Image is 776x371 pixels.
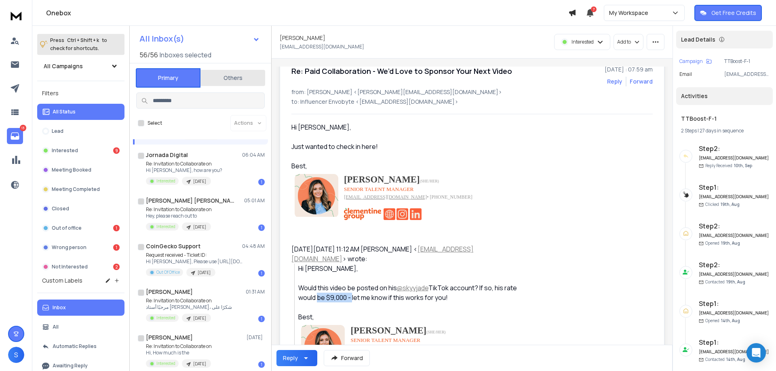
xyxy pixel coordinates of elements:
[193,315,206,321] p: [DATE]
[384,208,395,220] img: hctkvJ-sWcF2J3qZdnKake7xik9vPmllDWAUu1e3kEl_4Qx6N9y3KFTVW5Z1RyD8PyyZcg6LYvUBRxnCBHoOeaLrfpABO7Bbn...
[52,225,82,231] p: Out of office
[37,239,124,256] button: Wrong person1
[52,186,100,193] p: Meeting Completed
[291,161,527,171] div: Best,
[193,178,206,184] p: [DATE]
[721,201,740,207] span: 19th, Aug
[699,182,770,192] h6: Step 1 :
[724,58,770,65] p: TTBoost-F-1
[291,142,527,151] div: Just wanted to check in here!
[721,240,740,246] span: 19th, Aug
[53,343,97,350] p: Automatic Replies
[44,62,83,70] h1: All Campaigns
[156,315,175,321] p: Interested
[113,225,120,231] div: 1
[276,350,317,366] button: Reply
[591,6,597,12] span: 7
[699,260,770,270] h6: Step 2 :
[136,68,200,88] button: Primary
[258,224,265,231] div: 1
[298,312,527,322] div: Best,
[52,244,86,251] p: Wrong person
[146,151,188,159] h1: Jornada Digital
[37,300,124,316] button: Inbox
[242,243,265,249] p: 04:48 AM
[46,8,568,18] h1: Onebox
[344,192,427,201] a: [EMAIL_ADDRESS][DOMAIN_NAME]
[146,167,222,174] p: Hi [PERSON_NAME], how are you?
[37,88,124,99] h3: Filters
[699,349,770,355] h6: [EMAIL_ADDRESS][DOMAIN_NAME]
[37,181,124,197] button: Meeting Completed
[324,350,370,366] button: Forward
[410,208,422,220] img: yichU-hpaeHnF9SeIInZWyhOZDtNHbrbN3mzUNPz5niHIZj4ffyxSdKuxFykLb4bWsTgjwpa0Lk3KcIv8nUp2FNPW2_fVCiHo...
[193,224,206,230] p: [DATE]
[20,125,26,131] p: 13
[156,361,175,367] p: Interested
[705,201,740,208] p: Clicked
[291,122,527,132] div: Hi [PERSON_NAME],
[8,347,24,363] button: S
[146,298,232,304] p: Re: Invitation to Collaborate on
[52,167,91,173] p: Meeting Booked
[37,259,124,275] button: Not Interested2
[146,161,222,167] p: Re: Invitation to Collaborate on
[617,39,631,45] p: Add to
[258,316,265,322] div: 1
[66,36,100,45] span: Ctrl + Shift + k
[37,319,124,335] button: All
[156,224,175,230] p: Interested
[37,143,124,159] button: Interested9
[146,242,200,250] h1: CoinGecko Support
[746,343,766,363] div: Open Intercom Messenger
[694,5,762,21] button: Get Free Credits
[146,333,193,342] h1: [PERSON_NAME]
[113,244,120,251] div: 1
[133,31,266,47] button: All Inbox(s)
[146,197,235,205] h1: [PERSON_NAME] [PERSON_NAME] YT
[146,350,212,356] p: Hi, How much is the
[156,178,175,184] p: Interested
[705,279,745,285] p: Contacted
[291,88,653,96] p: from: [PERSON_NAME] <[PERSON_NAME][EMAIL_ADDRESS][DOMAIN_NAME]>
[699,144,770,153] h6: Step 2 :
[146,304,232,310] p: مرحبًا أستاذ [PERSON_NAME]، شكرًا على
[53,304,66,311] p: Inbox
[291,244,527,264] div: [DATE][DATE] 11:12 AM [PERSON_NAME] < > wrote:
[397,283,428,292] a: @skyyjade
[344,174,420,184] span: [PERSON_NAME]
[37,58,124,74] button: All Campaigns
[301,325,345,369] img: l5rL_CEnsD9-OtmBdEaZyjksdu2Gn5tNA3Il_qspW8ZbmVncANcssFn_ij0OvSnPJYlzg54bLUs5FGFSV_A5eN33hfj8FQqWs...
[679,71,692,78] p: Email
[699,271,770,277] h6: [EMAIL_ADDRESS][DOMAIN_NAME]
[52,205,69,212] p: Closed
[726,356,745,362] span: 14th, Aug
[607,78,622,86] button: Reply
[258,361,265,368] div: 1
[42,277,82,285] h3: Custom Labels
[724,71,770,78] p: [EMAIL_ADDRESS][DOMAIN_NAME]
[148,120,162,126] label: Select
[7,128,23,144] a: 13
[699,310,770,316] h6: [EMAIL_ADDRESS][DOMAIN_NAME]
[37,338,124,354] button: Automatic Replies
[681,36,715,44] p: Lead Details
[280,34,325,42] h1: [PERSON_NAME]
[52,128,63,134] p: Lead
[280,44,364,50] p: [EMAIL_ADDRESS][DOMAIN_NAME]
[113,147,120,154] div: 9
[427,194,472,200] span: • [PHONE_NUMBER]
[699,299,770,308] h6: Step 1 :
[52,147,78,154] p: Interested
[291,245,474,263] a: [EMAIL_ADDRESS][DOMAIN_NAME]
[200,69,265,87] button: Others
[681,128,768,134] div: |
[37,123,124,139] button: Lead
[242,152,265,158] p: 06:04 AM
[705,163,752,169] p: Reply Received
[609,9,652,17] p: My Workspace
[291,98,653,106] p: to: Influencer Envobyte <[EMAIL_ADDRESS][DOMAIN_NAME]>
[351,337,420,343] span: SENIOR TALENT MANAGER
